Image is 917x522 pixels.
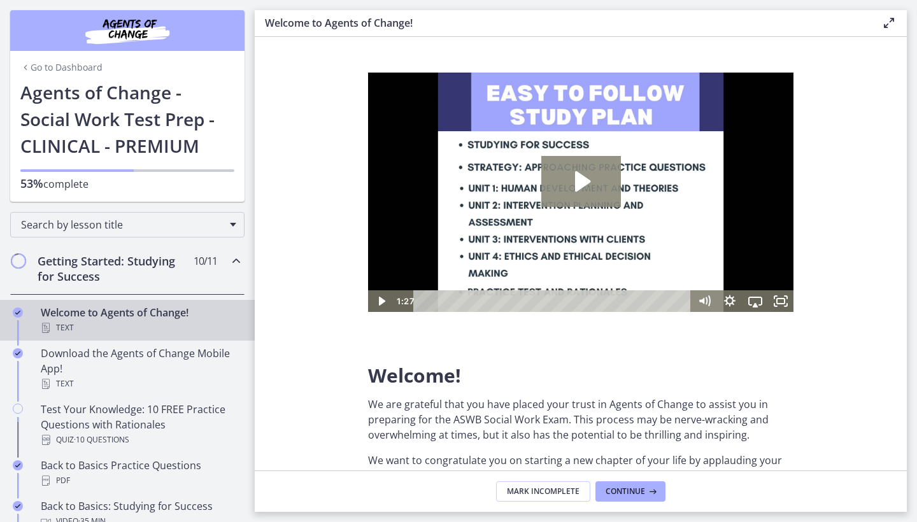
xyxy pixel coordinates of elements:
[41,376,239,391] div: Text
[496,481,590,502] button: Mark Incomplete
[41,473,239,488] div: PDF
[368,397,793,442] p: We are grateful that you have placed your trust in Agents of Change to assist you in preparing fo...
[13,460,23,470] i: Completed
[173,83,253,134] button: Play Video: c1o6hcmjueu5qasqsu00.mp4
[41,346,239,391] div: Download the Agents of Change Mobile App!
[41,458,239,488] div: Back to Basics Practice Questions
[374,218,400,239] button: Airplay
[20,79,234,159] h1: Agents of Change - Social Work Test Prep - CLINICAL - PREMIUM
[21,218,224,232] span: Search by lesson title
[41,320,239,335] div: Text
[41,402,239,448] div: Test Your Knowledge: 10 FREE Practice Questions with Rationales
[13,348,23,358] i: Completed
[20,61,103,74] a: Go to Dashboard
[74,432,129,448] span: · 10 Questions
[194,253,217,269] span: 10 / 11
[41,432,239,448] div: Quiz
[368,453,793,483] p: We want to congratulate you on starting a new chapter of your life by applauding your decision to...
[51,15,204,46] img: Agents of Change
[595,481,665,502] button: Continue
[265,15,861,31] h3: Welcome to Agents of Change!
[20,176,234,192] p: complete
[10,212,245,237] div: Search by lesson title
[13,307,23,318] i: Completed
[400,218,425,239] button: Fullscreen
[38,253,193,284] h2: Getting Started: Studying for Success
[368,362,461,388] span: Welcome!
[606,486,645,497] span: Continue
[507,486,579,497] span: Mark Incomplete
[20,176,43,191] span: 53%
[55,218,317,239] div: Playbar
[13,501,23,511] i: Completed
[323,218,349,239] button: Mute
[349,218,374,239] button: Show settings menu
[41,305,239,335] div: Welcome to Agents of Change!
